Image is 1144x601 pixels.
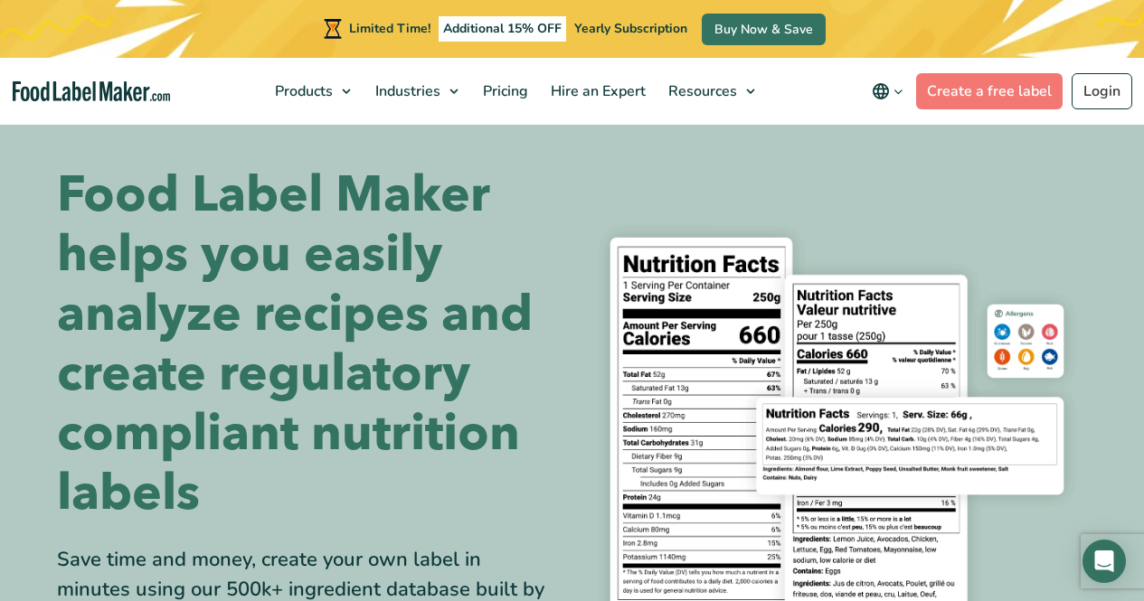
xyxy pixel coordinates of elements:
span: Hire an Expert [545,81,648,101]
span: Industries [370,81,442,101]
a: Resources [657,58,764,125]
span: Pricing [477,81,530,101]
a: Hire an Expert [540,58,653,125]
div: Open Intercom Messenger [1083,540,1126,583]
span: Yearly Subscription [574,20,687,37]
a: Create a free label [916,73,1063,109]
a: Industries [364,58,468,125]
span: Products [269,81,335,101]
a: Pricing [472,58,535,125]
span: Resources [663,81,739,101]
span: Limited Time! [349,20,430,37]
a: Login [1072,73,1132,109]
span: Additional 15% OFF [439,16,566,42]
a: Products [264,58,360,125]
a: Buy Now & Save [702,14,826,45]
h1: Food Label Maker helps you easily analyze recipes and create regulatory compliant nutrition labels [57,165,559,523]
